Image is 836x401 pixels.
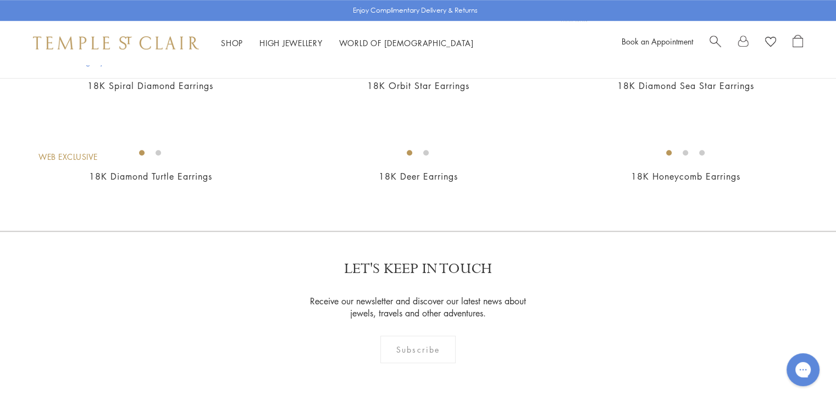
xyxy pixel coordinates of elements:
nav: Main navigation [221,36,474,50]
a: Search [710,35,721,51]
p: Enjoy Complimentary Delivery & Returns [353,5,478,16]
p: LET'S KEEP IN TOUCH [344,259,492,279]
iframe: Gorgias live chat messenger [781,349,825,390]
a: High JewelleryHigh Jewellery [259,37,323,48]
p: Receive our newsletter and discover our latest news about jewels, travels and other adventures. [307,295,529,319]
a: Book an Appointment [622,36,693,47]
a: 18K Deer Earrings [378,170,457,182]
a: 18K Diamond Turtle Earrings [88,170,212,182]
a: 18K Spiral Diamond Earrings [87,80,213,92]
div: Subscribe [380,336,456,363]
a: View Wishlist [765,35,776,51]
a: ShopShop [221,37,243,48]
a: 18K Honeycomb Earrings [631,170,740,182]
img: Temple St. Clair [33,36,199,49]
div: Web Exclusive [38,151,98,163]
a: World of [DEMOGRAPHIC_DATA]World of [DEMOGRAPHIC_DATA] [339,37,474,48]
a: 18K Diamond Sea Star Earrings [617,80,754,92]
a: Open Shopping Bag [793,35,803,51]
a: 18K Orbit Star Earrings [367,80,469,92]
